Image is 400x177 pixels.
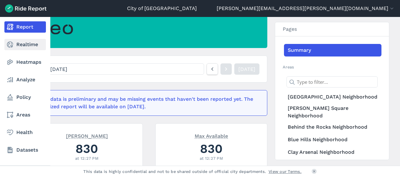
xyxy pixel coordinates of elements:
[284,91,381,103] a: [GEOGRAPHIC_DATA] Neighborhood
[195,132,228,139] span: Max Available
[4,39,46,50] a: Realtime
[275,22,389,36] h3: Pages
[39,155,135,161] div: at 12:27 PM
[4,144,46,156] a: Datasets
[284,133,381,146] a: Blue Hills Neighborhood
[66,132,108,139] span: [PERSON_NAME]
[284,121,381,133] a: Behind the Rocks Neighborhood
[127,5,197,12] a: City of [GEOGRAPHIC_DATA]
[163,140,259,157] div: 830
[39,95,256,110] div: This data is preliminary and may be missing events that haven't been reported yet. The finalized ...
[4,127,46,138] a: Health
[39,63,204,75] button: [DATE]
[5,4,47,13] img: Ride Report
[163,155,259,161] div: at 12:27 PM
[4,56,46,68] a: Heatmaps
[284,103,381,121] a: [PERSON_NAME] Square Neighborhood
[4,92,46,103] a: Policy
[284,146,381,158] a: Clay Arsenal Neighborhood
[269,169,302,174] a: View our Terms.
[284,158,381,171] a: Downtown Neighborhood
[284,44,381,56] a: Summary
[217,5,395,12] button: [PERSON_NAME][EMAIL_ADDRESS][PERSON_NAME][DOMAIN_NAME]
[4,74,46,85] a: Analyze
[234,63,259,75] a: [DATE]
[38,21,73,38] img: Veo
[4,109,46,121] a: Areas
[4,21,46,33] a: Report
[50,66,67,72] span: [DATE]
[39,140,135,157] div: 830
[283,64,381,70] h2: Areas
[286,76,378,88] input: Type to filter...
